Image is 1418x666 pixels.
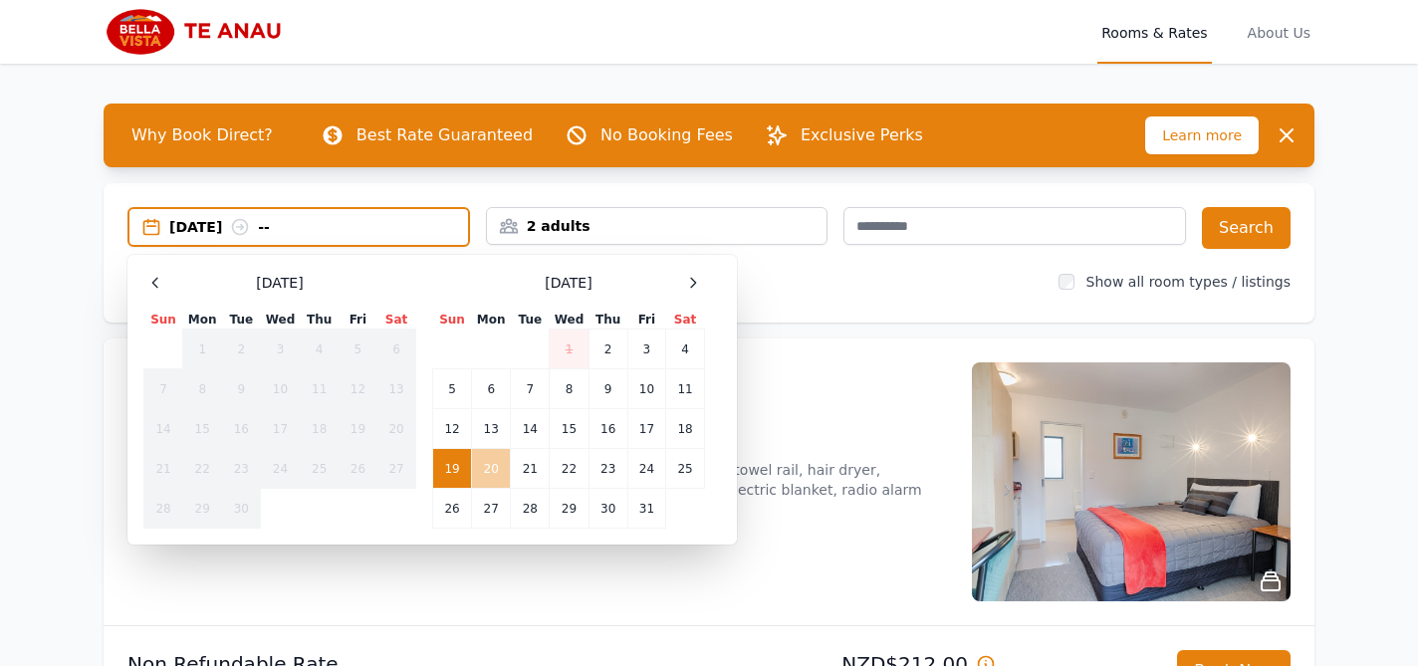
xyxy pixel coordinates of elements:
td: 27 [472,489,511,529]
td: 21 [144,449,183,489]
td: 13 [472,409,511,449]
p: No Booking Fees [600,123,733,147]
th: Sat [666,311,705,330]
td: 19 [433,449,472,489]
td: 31 [627,489,665,529]
label: Show all room types / listings [1086,274,1291,290]
td: 6 [377,330,416,369]
td: 28 [144,489,183,529]
td: 8 [183,369,222,409]
td: 3 [261,330,300,369]
td: 26 [433,489,472,529]
th: Mon [183,311,222,330]
td: 5 [433,369,472,409]
th: Sun [144,311,183,330]
td: 14 [144,409,183,449]
td: 1 [183,330,222,369]
td: 29 [183,489,222,529]
td: 21 [511,449,550,489]
td: 22 [550,449,589,489]
th: Wed [261,311,300,330]
td: 10 [261,369,300,409]
td: 27 [377,449,416,489]
td: 20 [472,449,511,489]
td: 4 [300,330,339,369]
td: 13 [377,369,416,409]
img: Bella Vista Te Anau [104,8,296,56]
td: 2 [589,330,627,369]
td: 11 [666,369,705,409]
td: 26 [339,449,376,489]
th: Tue [511,311,550,330]
th: Fri [627,311,665,330]
td: 16 [222,409,261,449]
td: 5 [339,330,376,369]
td: 12 [433,409,472,449]
p: Exclusive Perks [801,123,923,147]
td: 7 [144,369,183,409]
td: 7 [511,369,550,409]
td: 1 [550,330,589,369]
td: 18 [666,409,705,449]
td: 29 [550,489,589,529]
td: 23 [589,449,627,489]
td: 19 [339,409,376,449]
button: Search [1202,207,1291,249]
td: 3 [627,330,665,369]
span: [DATE] [256,273,303,293]
td: 18 [300,409,339,449]
td: 9 [222,369,261,409]
td: 17 [627,409,665,449]
td: 12 [339,369,376,409]
td: 17 [261,409,300,449]
td: 11 [300,369,339,409]
td: 30 [589,489,627,529]
span: Learn more [1145,116,1259,154]
th: Wed [550,311,589,330]
td: 22 [183,449,222,489]
td: 25 [666,449,705,489]
td: 15 [183,409,222,449]
td: 10 [627,369,665,409]
th: Tue [222,311,261,330]
th: Fri [339,311,376,330]
td: 9 [589,369,627,409]
td: 16 [589,409,627,449]
td: 24 [261,449,300,489]
th: Thu [589,311,627,330]
td: 20 [377,409,416,449]
td: 28 [511,489,550,529]
td: 4 [666,330,705,369]
td: 14 [511,409,550,449]
td: 8 [550,369,589,409]
td: 6 [472,369,511,409]
td: 25 [300,449,339,489]
td: 30 [222,489,261,529]
th: Sun [433,311,472,330]
div: 2 adults [487,216,827,236]
span: [DATE] [545,273,591,293]
td: 2 [222,330,261,369]
td: 23 [222,449,261,489]
th: Sat [377,311,416,330]
th: Thu [300,311,339,330]
div: [DATE] -- [169,217,468,237]
td: 15 [550,409,589,449]
p: Best Rate Guaranteed [356,123,533,147]
td: 24 [627,449,665,489]
span: Why Book Direct? [116,115,289,155]
th: Mon [472,311,511,330]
